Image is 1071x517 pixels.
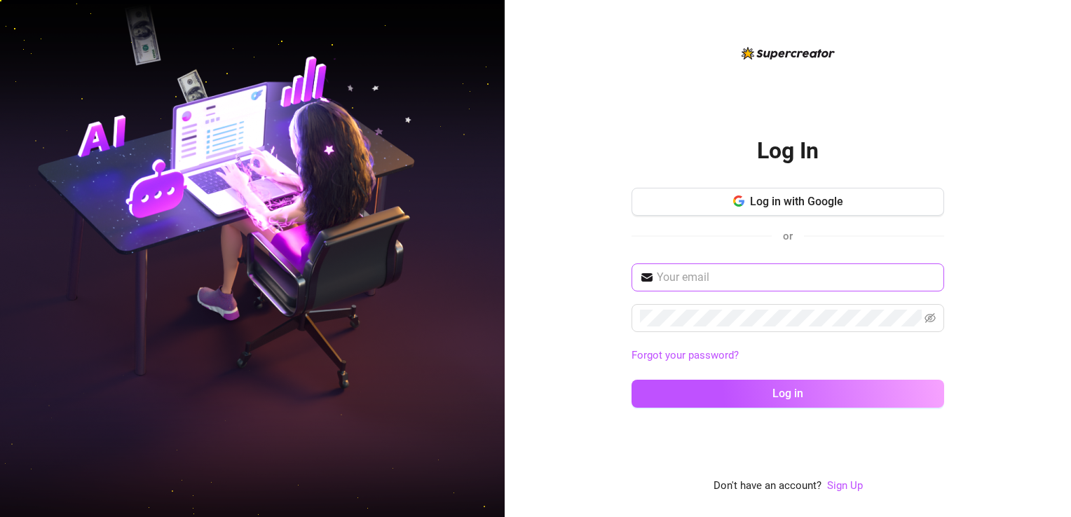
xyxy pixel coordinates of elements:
span: Log in with Google [750,195,843,208]
button: Log in with Google [632,188,944,216]
button: Log in [632,380,944,408]
a: Sign Up [827,478,863,495]
h2: Log In [757,137,819,165]
a: Forgot your password? [632,347,944,364]
a: Sign Up [827,479,863,492]
span: Log in [772,387,803,400]
a: Forgot your password? [632,349,739,361]
span: eye-invisible [925,312,936,324]
span: or [783,230,793,242]
img: logo-BBDzfeDw.svg [742,47,835,60]
span: Don't have an account? [714,478,821,495]
input: Your email [657,269,936,286]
